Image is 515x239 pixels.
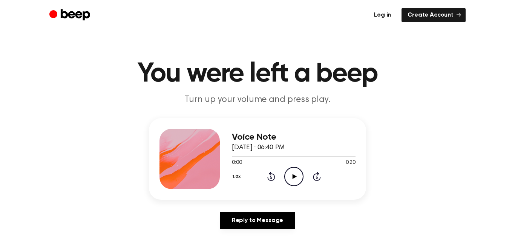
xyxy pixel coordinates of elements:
span: [DATE] · 06:40 PM [232,144,285,151]
span: 0:20 [346,159,356,167]
a: Beep [49,8,92,23]
a: Create Account [402,8,466,22]
button: 1.0x [232,170,244,183]
p: Turn up your volume and press play. [113,94,402,106]
a: Reply to Message [220,212,295,229]
span: 0:00 [232,159,242,167]
h1: You were left a beep [64,60,451,88]
h3: Voice Note [232,132,356,142]
a: Log in [368,8,397,22]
